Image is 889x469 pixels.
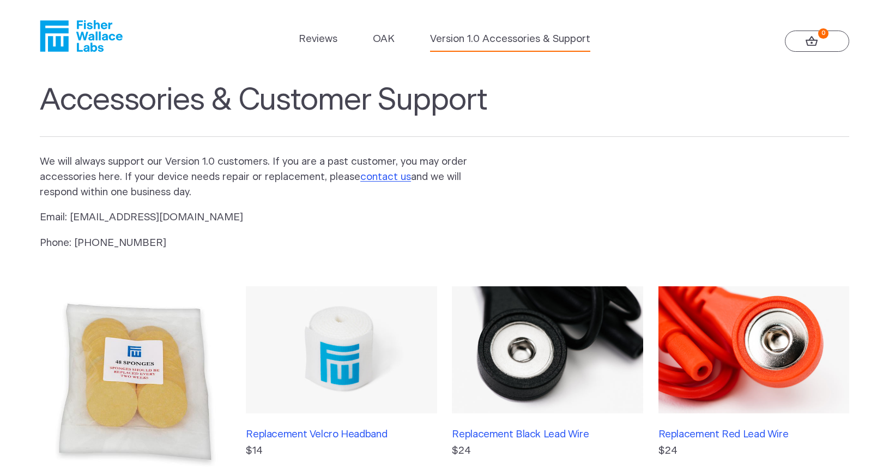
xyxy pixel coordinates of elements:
p: $24 [658,443,849,459]
p: We will always support our Version 1.0 customers. If you are a past customer, you may order acces... [40,154,485,200]
a: 0 [785,31,849,52]
a: Fisher Wallace [40,20,123,52]
a: OAK [373,32,395,47]
p: Phone: [PHONE_NUMBER] [40,236,485,251]
h3: Replacement Black Lead Wire [452,429,635,441]
p: $14 [246,443,437,459]
img: Replacement Velcro Headband [246,286,437,414]
p: $24 [452,443,643,459]
h3: Replacement Red Lead Wire [658,429,842,441]
a: Reviews [299,32,337,47]
img: Replacement Red Lead Wire [658,286,849,414]
strong: 0 [818,28,828,39]
p: Email: [EMAIL_ADDRESS][DOMAIN_NAME] [40,210,485,225]
a: contact us [360,172,411,182]
h1: Accessories & Customer Support [40,82,849,137]
a: Version 1.0 Accessories & Support [430,32,590,47]
img: Replacement Black Lead Wire [452,286,643,414]
h3: Replacement Velcro Headband [246,429,429,441]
